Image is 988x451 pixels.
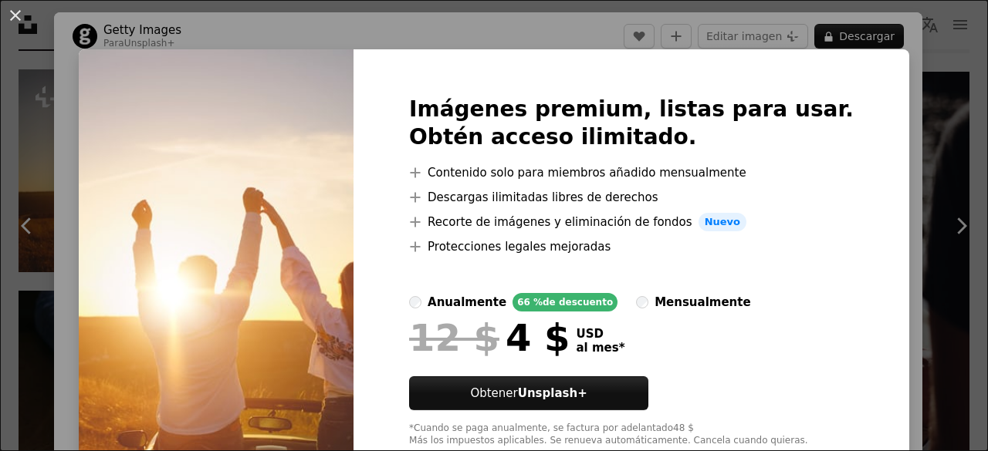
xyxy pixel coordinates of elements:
[518,386,587,400] strong: Unsplash+
[699,213,746,231] span: Nuevo
[513,293,617,311] div: 66 % de descuento
[409,96,854,151] h2: Imágenes premium, listas para usar. Obtén acceso ilimitado.
[409,163,854,182] li: Contenido solo para miembros añadido mensualmente
[409,318,570,358] div: 4 $
[409,296,421,308] input: anualmente66 %de descuento
[409,376,648,410] button: ObtenerUnsplash+
[428,293,506,311] div: anualmente
[576,341,624,355] span: al mes *
[409,237,854,256] li: Protecciones legales mejoradas
[409,318,499,358] span: 12 $
[636,296,648,308] input: mensualmente
[409,188,854,207] li: Descargas ilimitadas libres de derechos
[576,327,624,341] span: USD
[655,293,750,311] div: mensualmente
[409,213,854,231] li: Recorte de imágenes y eliminación de fondos
[409,422,854,447] div: *Cuando se paga anualmente, se factura por adelantado 48 $ Más los impuestos aplicables. Se renue...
